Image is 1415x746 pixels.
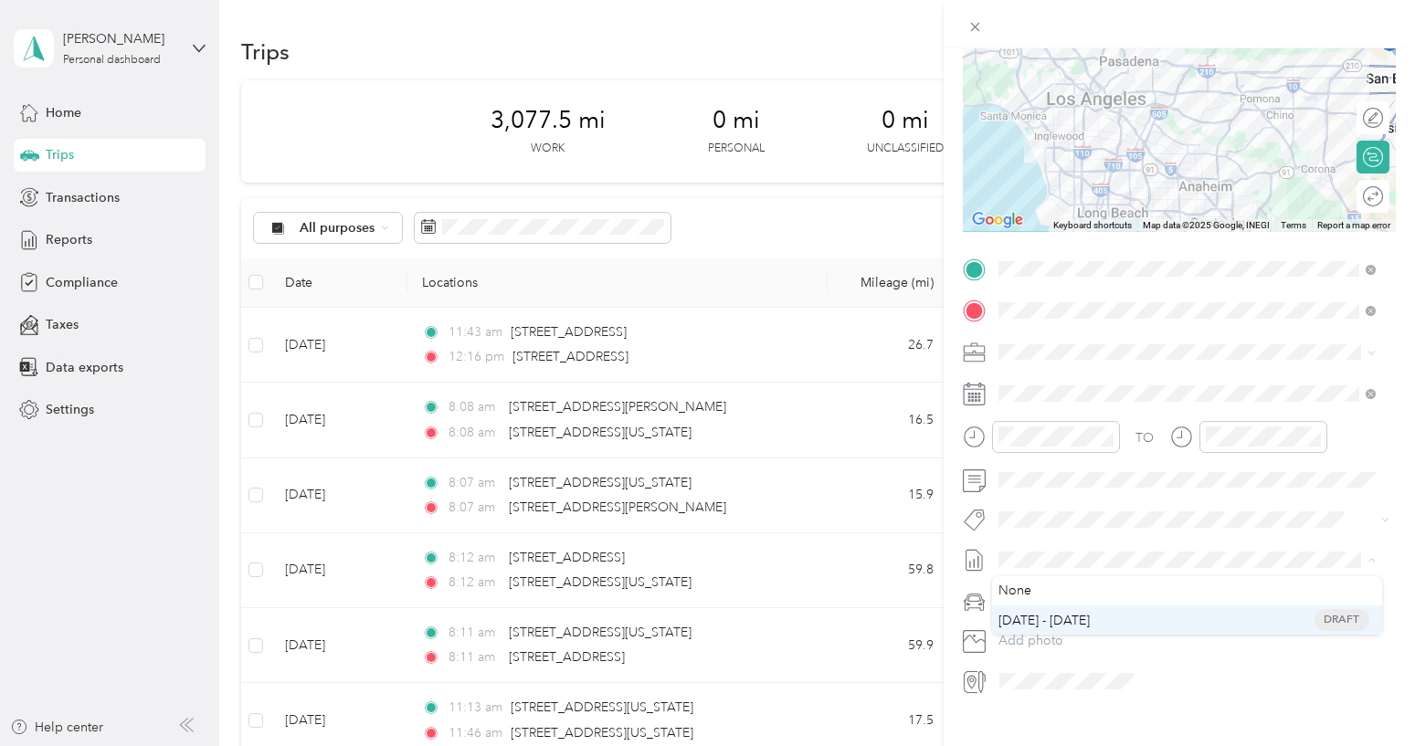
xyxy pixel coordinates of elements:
[1313,644,1415,746] iframe: Everlance-gr Chat Button Frame
[1143,220,1270,230] span: Map data ©2025 Google, INEGI
[998,581,1031,600] span: None
[998,611,1090,630] span: [DATE] - [DATE]
[1053,219,1132,232] button: Keyboard shortcuts
[1317,220,1390,230] a: Report a map error
[1315,609,1369,630] span: Draft
[1135,428,1154,447] div: TO
[967,208,1028,232] img: Google
[967,208,1028,232] a: Open this area in Google Maps (opens a new window)
[1281,220,1306,230] a: Terms (opens in new tab)
[992,628,1396,654] button: Add photo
